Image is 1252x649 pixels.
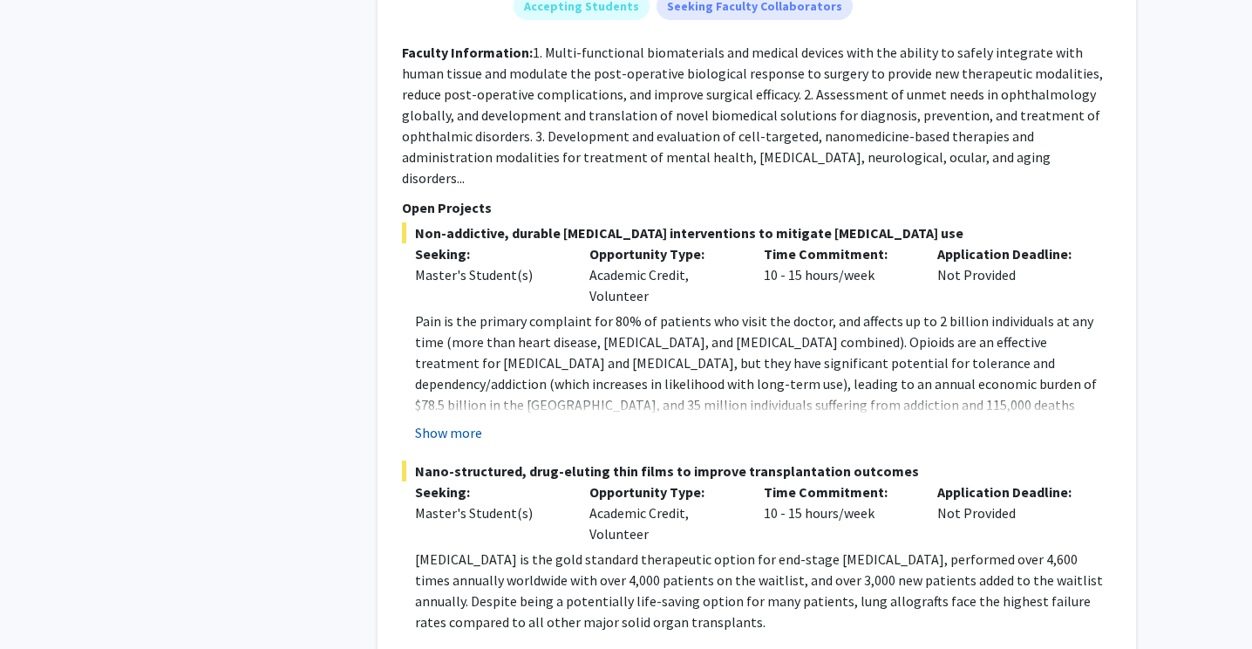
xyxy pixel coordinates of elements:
[415,549,1112,632] p: [MEDICAL_DATA] is the gold standard therapeutic option for end-stage [MEDICAL_DATA], performed ov...
[415,243,563,264] p: Seeking:
[751,243,925,306] div: 10 - 15 hours/week
[415,311,1112,457] p: Pain is the primary complaint for 80% of patients who visit the doctor, and affects up to 2 billi...
[415,502,563,523] div: Master's Student(s)
[764,243,912,264] p: Time Commitment:
[415,482,563,502] p: Seeking:
[576,482,751,544] div: Academic Credit, Volunteer
[415,264,563,285] div: Master's Student(s)
[402,44,1103,187] fg-read-more: 1. Multi-functional biomaterials and medical devices with the ability to safely integrate with hu...
[937,243,1085,264] p: Application Deadline:
[924,482,1099,544] div: Not Provided
[402,222,1112,243] span: Non-addictive, durable [MEDICAL_DATA] interventions to mitigate [MEDICAL_DATA] use
[402,44,533,61] b: Faculty Information:
[751,482,925,544] div: 10 - 15 hours/week
[402,197,1112,218] p: Open Projects
[764,482,912,502] p: Time Commitment:
[576,243,751,306] div: Academic Credit, Volunteer
[402,461,1112,482] span: Nano-structured, drug-eluting thin films to improve transplantation outcomes
[589,482,738,502] p: Opportunity Type:
[937,482,1085,502] p: Application Deadline:
[924,243,1099,306] div: Not Provided
[13,570,74,636] iframe: Chat
[589,243,738,264] p: Opportunity Type:
[415,422,482,443] button: Show more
